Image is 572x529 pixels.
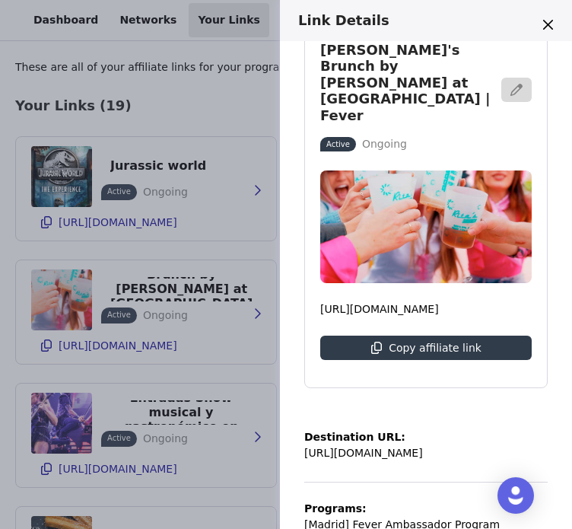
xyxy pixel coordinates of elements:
p: Copy affiliate link [389,342,481,354]
p: Active [326,139,350,150]
button: Copy affiliate link [320,336,532,360]
p: [URL][DOMAIN_NAME] [320,301,532,317]
button: Close [535,12,560,37]
h3: Link Details [298,12,534,29]
h3: [PERSON_NAME]'s Brunch by [PERSON_NAME] at [GEOGRAPHIC_DATA] | Fever [320,42,492,124]
img: Rita's Brunch by Martini at Autocine Madrid | Fever [320,170,532,283]
p: [URL][DOMAIN_NAME] [304,445,423,461]
div: Open Intercom Messenger [497,477,534,514]
p: Destination URL: [304,429,423,445]
p: Ongoing [362,136,407,152]
p: Programs: [304,501,500,517]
